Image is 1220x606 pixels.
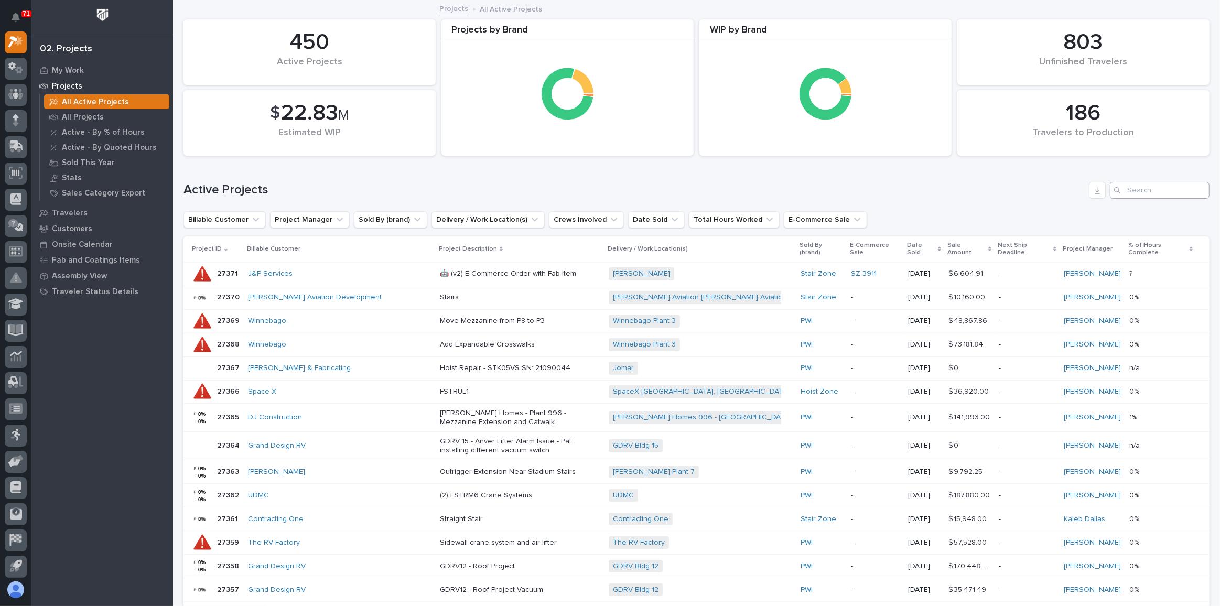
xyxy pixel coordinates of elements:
p: - [851,387,900,396]
div: 803 [975,29,1192,56]
p: ? [1129,267,1135,278]
span: $ [270,103,280,123]
p: - [999,538,1055,547]
a: GDRV Bldg 15 [613,441,658,450]
tr: 2736327363 [PERSON_NAME] Outrigger Extension Near Stadium Stairs[PERSON_NAME] Plant 7 PWI -[DATE]... [183,460,1210,484]
p: 0% [1129,338,1141,349]
h1: Active Projects [183,182,1085,198]
p: - [999,413,1055,422]
a: PWI [801,317,813,326]
tr: 2737127371 J&P Services 🤖 (v2) E-Commerce Order with Fab Item[PERSON_NAME] Stair Zone SZ 3911 [DA... [183,262,1210,286]
input: Search [1110,182,1210,199]
a: Projects [440,2,469,14]
a: PWI [801,364,813,373]
p: n/a [1129,362,1142,373]
tr: 2735827358 Grand Design RV GDRV12 - Roof ProjectGDRV Bldg 12 PWI -[DATE]$ 170,448.26$ 170,448.26 ... [183,554,1210,578]
a: DJ Construction [248,413,302,422]
p: [DATE] [908,340,940,349]
a: Projects [31,78,173,94]
a: Kaleb Dallas [1064,515,1105,524]
p: 27367 [217,362,242,373]
p: [DATE] [908,468,940,477]
p: Delivery / Work Location(s) [608,243,688,255]
p: GDRV12 - Roof Project [440,562,600,571]
tr: 2736127361 Contracting One Straight StairContracting One Stair Zone -[DATE]$ 15,948.00$ 15,948.00... [183,507,1210,531]
p: - [851,515,900,524]
p: Sold By (brand) [800,240,844,259]
a: [PERSON_NAME] [1064,387,1121,396]
p: 27364 [217,439,242,450]
p: 0% [1129,315,1141,326]
p: All Projects [62,113,104,122]
p: - [999,364,1055,373]
p: 0% [1129,513,1141,524]
a: PWI [801,538,813,547]
p: 27369 [217,315,242,326]
p: - [851,491,900,500]
a: PWI [801,491,813,500]
tr: 2737027370 [PERSON_NAME] Aviation Development Stairs[PERSON_NAME] Aviation [PERSON_NAME] Aviation... [183,286,1210,309]
p: Project Description [439,243,497,255]
a: Winnebago [248,340,286,349]
button: Billable Customer [183,211,266,228]
p: Move Mezzanine from P8 to P3 [440,317,600,326]
a: My Work [31,62,173,78]
p: - [851,468,900,477]
p: Stairs [440,293,600,302]
p: % of Hours Complete [1128,240,1187,259]
p: $ 170,448.26 [948,560,992,571]
button: users-avatar [5,579,27,601]
p: $ 35,471.49 [948,583,988,594]
p: 🤖 (v2) E-Commerce Order with Fab Item [440,269,600,278]
a: [PERSON_NAME] [1064,317,1121,326]
button: Delivery / Work Location(s) [431,211,545,228]
a: [PERSON_NAME] [613,269,670,278]
p: $ 9,792.25 [948,466,985,477]
p: [DATE] [908,562,940,571]
button: Total Hours Worked [689,211,780,228]
p: Next Ship Deadline [998,240,1050,259]
a: Grand Design RV [248,586,306,594]
p: - [851,413,900,422]
p: - [851,586,900,594]
a: Stair Zone [801,293,836,302]
a: Stats [40,170,173,185]
p: FSTRUL1 [440,387,600,396]
a: [PERSON_NAME] [1064,468,1121,477]
button: Date Sold [628,211,685,228]
p: [DATE] [908,538,940,547]
p: [DATE] [908,317,940,326]
a: The RV Factory [248,538,300,547]
p: [DATE] [908,491,940,500]
a: [PERSON_NAME] Aviation [PERSON_NAME] Aviation (building D) [613,293,826,302]
p: - [851,317,900,326]
p: E-Commerce Sale [850,240,901,259]
button: Crews Involved [549,211,624,228]
a: Sold This Year [40,155,173,170]
p: $ 187,880.00 [948,489,992,500]
p: [DATE] [908,269,940,278]
a: Winnebago Plant 3 [613,317,676,326]
p: Active - By Quoted Hours [62,143,157,153]
p: 27371 [217,267,240,278]
p: - [851,293,900,302]
tr: 2736227362 UDMC (2) FSTRM6 Crane SystemsUDMC PWI -[DATE]$ 187,880.00$ 187,880.00 -[PERSON_NAME] 0%0% [183,484,1210,507]
p: GDRV 15 - Anver Lifter Alarm Issue - Pat installing different vacuum switch [440,437,600,455]
p: - [999,340,1055,349]
a: Hoist Zone [801,387,838,396]
p: [DATE] [908,387,940,396]
p: Hoist Repair - STK05VS SN: 21090044 [440,364,600,373]
button: Project Manager [270,211,350,228]
p: 0% [1129,536,1141,547]
a: [PERSON_NAME] [1064,491,1121,500]
p: Billable Customer [247,243,300,255]
p: Fab and Coatings Items [52,256,140,265]
p: $ 15,948.00 [948,513,989,524]
p: - [851,441,900,450]
a: Contracting One [248,515,304,524]
a: [PERSON_NAME] [1064,269,1121,278]
p: 27359 [217,536,241,547]
a: Onsite Calendar [31,236,173,252]
p: [PERSON_NAME] Homes - Plant 996 - Mezzanine Extension and Catwalk [440,409,600,427]
p: 27368 [217,338,242,349]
